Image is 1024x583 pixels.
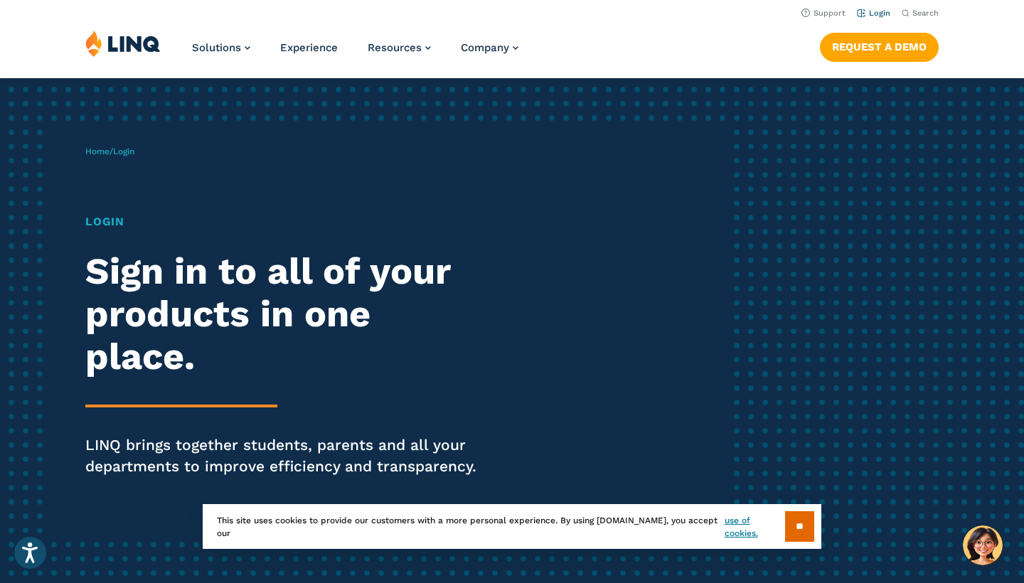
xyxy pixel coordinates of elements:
[203,504,821,549] div: This site uses cookies to provide our customers with a more personal experience. By using [DOMAIN...
[963,525,1003,565] button: Hello, have a question? Let’s chat.
[85,213,480,230] h1: Login
[902,8,939,18] button: Open Search Bar
[85,250,480,378] h2: Sign in to all of your products in one place.
[368,41,422,54] span: Resources
[820,30,939,61] nav: Button Navigation
[461,41,518,54] a: Company
[85,30,161,57] img: LINQ | K‑12 Software
[725,514,785,540] a: use of cookies.
[85,146,134,156] span: /
[85,146,110,156] a: Home
[820,33,939,61] a: Request a Demo
[461,41,509,54] span: Company
[280,41,338,54] a: Experience
[801,9,846,18] a: Support
[192,41,241,54] span: Solutions
[113,146,134,156] span: Login
[857,9,890,18] a: Login
[912,9,939,18] span: Search
[192,41,250,54] a: Solutions
[192,30,518,77] nav: Primary Navigation
[85,434,480,477] p: LINQ brings together students, parents and all your departments to improve efficiency and transpa...
[368,41,431,54] a: Resources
